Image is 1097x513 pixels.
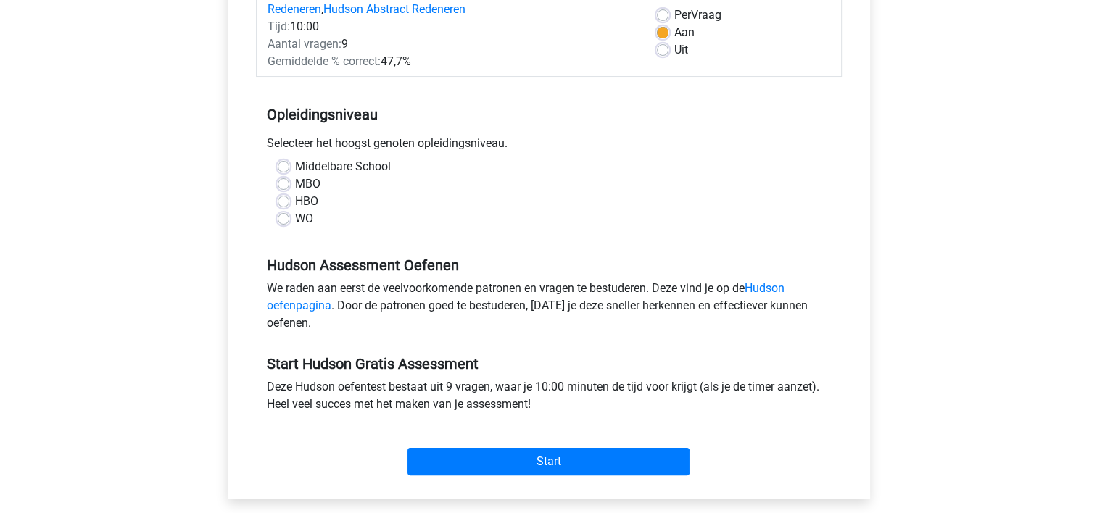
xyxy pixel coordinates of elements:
label: Uit [674,41,688,59]
label: HBO [295,193,318,210]
h5: Start Hudson Gratis Assessment [267,355,831,372]
span: Per [674,8,691,22]
label: WO [295,210,313,228]
div: 9 [257,36,646,53]
label: Aan [674,24,695,41]
h5: Hudson Assessment Oefenen [267,256,831,274]
div: 47,7% [257,53,646,70]
label: MBO [295,175,320,193]
a: Hudson Abstract Redeneren [323,2,465,16]
div: Deze Hudson oefentest bestaat uit 9 vragen, waar je 10:00 minuten de tijd voor krijgt (als je de ... [256,378,842,419]
label: Vraag [674,7,721,24]
h5: Opleidingsniveau [267,100,831,129]
label: Middelbare School [295,158,391,175]
span: Aantal vragen: [268,37,341,51]
input: Start [407,448,690,475]
span: Gemiddelde % correct: [268,54,381,68]
div: 10:00 [257,18,646,36]
div: We raden aan eerst de veelvoorkomende patronen en vragen te bestuderen. Deze vind je op de . Door... [256,280,842,338]
span: Tijd: [268,20,290,33]
div: Selecteer het hoogst genoten opleidingsniveau. [256,135,842,158]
